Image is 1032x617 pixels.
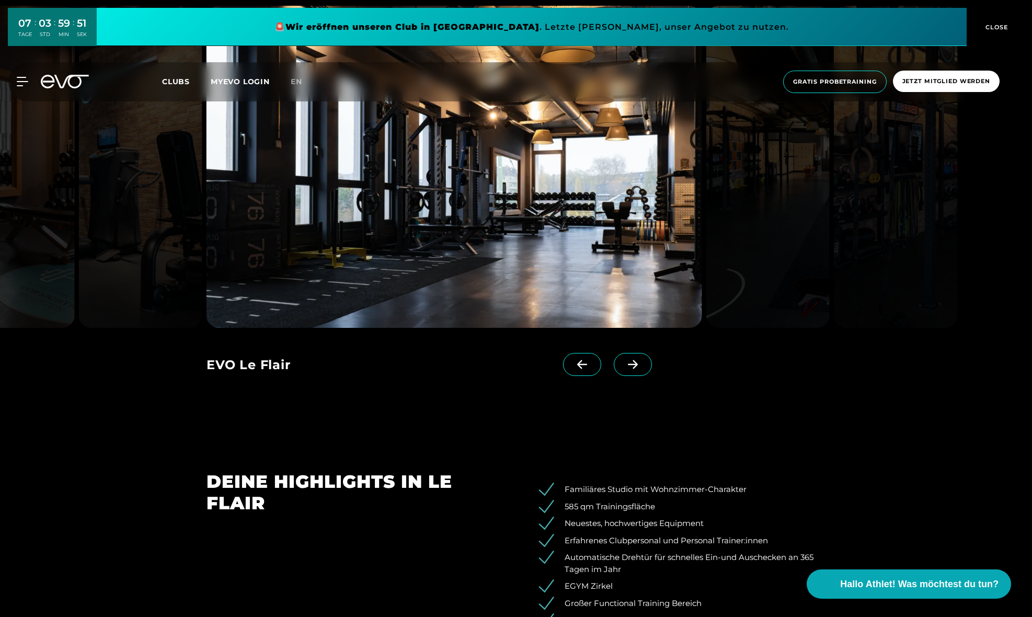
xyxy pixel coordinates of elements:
[18,16,32,31] div: 07
[546,552,825,575] li: Automatische Drehtür für schnelles Ein-und Auschecken an 365 Tagen im Jahr
[162,77,190,86] span: Clubs
[840,577,999,591] span: Hallo Athlet! Was möchtest du tun?
[890,71,1003,93] a: Jetzt Mitglied werden
[291,77,302,86] span: en
[546,484,825,496] li: Familiäres Studio mit Wohnzimmer-Charakter
[54,17,55,44] div: :
[78,6,202,328] img: evofitness
[207,6,702,328] img: evofitness
[162,76,211,86] a: Clubs
[546,501,825,513] li: 585 qm Trainingsfläche
[77,16,87,31] div: 51
[35,17,36,44] div: :
[211,77,270,86] a: MYEVO LOGIN
[18,31,32,38] div: TAGE
[73,17,74,44] div: :
[58,31,70,38] div: MIN
[39,31,51,38] div: STD
[706,6,830,328] img: evofitness
[546,598,825,610] li: Großer Functional Training Bereich
[546,535,825,547] li: Erfahrenes Clubpersonal und Personal Trainer:innen
[902,77,990,86] span: Jetzt Mitglied werden
[546,518,825,530] li: Neuestes, hochwertiges Equipment
[546,580,825,592] li: EGYM Zirkel
[39,16,51,31] div: 03
[77,31,87,38] div: SEK
[807,569,1011,599] button: Hallo Athlet! Was möchtest du tun?
[983,22,1008,32] span: CLOSE
[780,71,890,93] a: Gratis Probetraining
[291,76,315,88] a: en
[967,8,1024,46] button: CLOSE
[207,471,501,514] h2: DEINE HIGHLIGHTS IN LE FLAIR
[58,16,70,31] div: 59
[834,6,958,328] img: evofitness
[793,77,877,86] span: Gratis Probetraining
